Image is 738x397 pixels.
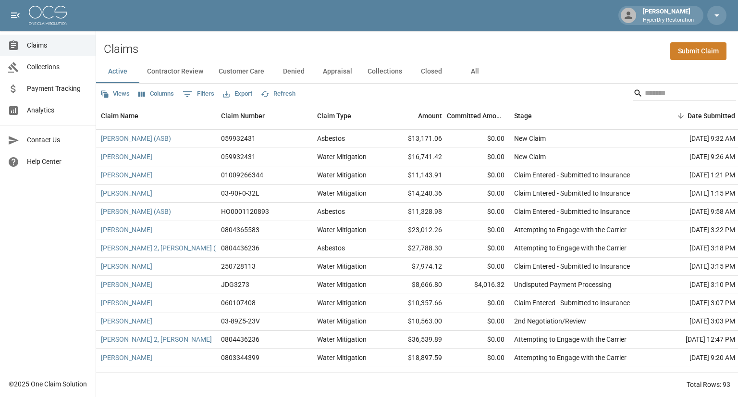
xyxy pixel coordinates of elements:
[221,225,259,235] div: 0804365583
[27,62,88,72] span: Collections
[221,87,255,101] button: Export
[27,40,88,50] span: Claims
[317,188,367,198] div: Water Mitigation
[384,166,447,185] div: $11,143.91
[101,102,138,129] div: Claim Name
[317,261,367,271] div: Water Mitigation
[514,261,630,271] div: Claim Entered - Submitted to Insurance
[221,188,259,198] div: 03-90F0-32L
[514,335,627,344] div: Attempting to Engage with the Carrier
[447,221,509,239] div: $0.00
[447,367,509,385] div: $0.00
[101,207,171,216] a: [PERSON_NAME] (ASB)
[27,157,88,167] span: Help Center
[418,102,442,129] div: Amount
[384,349,447,367] div: $18,897.59
[514,225,627,235] div: Attempting to Engage with the Carrier
[447,312,509,331] div: $0.00
[29,6,67,25] img: ocs-logo-white-transparent.png
[514,152,546,161] div: New Claim
[384,258,447,276] div: $7,974.12
[384,312,447,331] div: $10,563.00
[447,148,509,166] div: $0.00
[447,185,509,203] div: $0.00
[514,280,611,289] div: Undisputed Payment Processing
[317,335,367,344] div: Water Mitigation
[317,298,367,308] div: Water Mitigation
[447,294,509,312] div: $0.00
[101,353,152,362] a: [PERSON_NAME]
[384,239,447,258] div: $27,788.30
[514,353,627,362] div: Attempting to Engage with the Carrier
[221,152,256,161] div: 059932431
[317,207,345,216] div: Asbestos
[317,371,367,381] div: Water Mitigation
[101,371,152,381] a: [PERSON_NAME]
[447,130,509,148] div: $0.00
[639,7,698,24] div: [PERSON_NAME]
[258,87,298,101] button: Refresh
[447,239,509,258] div: $0.00
[96,60,738,83] div: dynamic tabs
[384,203,447,221] div: $11,328.98
[317,152,367,161] div: Water Mitigation
[317,225,367,235] div: Water Mitigation
[514,243,627,253] div: Attempting to Engage with the Carrier
[101,170,152,180] a: [PERSON_NAME]
[221,170,263,180] div: 01009266344
[687,380,730,389] div: Total Rows: 93
[384,276,447,294] div: $8,666.80
[221,353,259,362] div: 0803344399
[509,102,653,129] div: Stage
[643,16,694,25] p: HyperDry Restoration
[317,353,367,362] div: Water Mitigation
[27,105,88,115] span: Analytics
[688,102,735,129] div: Date Submitted
[514,316,586,326] div: 2nd Negotiation/Review
[272,60,315,83] button: Denied
[6,6,25,25] button: open drawer
[514,371,630,381] div: Claim Entered - Submitted to Insurance
[221,243,259,253] div: 0804436236
[384,331,447,349] div: $36,539.89
[96,102,216,129] div: Claim Name
[101,188,152,198] a: [PERSON_NAME]
[221,371,263,381] div: 01009239567
[514,102,532,129] div: Stage
[384,148,447,166] div: $16,741.42
[317,170,367,180] div: Water Mitigation
[384,185,447,203] div: $14,240.36
[136,87,176,101] button: Select columns
[410,60,453,83] button: Closed
[139,60,211,83] button: Contractor Review
[514,298,630,308] div: Claim Entered - Submitted to Insurance
[180,87,217,102] button: Show filters
[317,102,351,129] div: Claim Type
[670,42,726,60] a: Submit Claim
[317,316,367,326] div: Water Mitigation
[101,280,152,289] a: [PERSON_NAME]
[447,166,509,185] div: $0.00
[317,280,367,289] div: Water Mitigation
[674,109,688,123] button: Sort
[384,367,447,385] div: $6,561.42
[98,87,132,101] button: Views
[221,280,249,289] div: JDG3273
[221,102,265,129] div: Claim Number
[514,134,546,143] div: New Claim
[221,298,256,308] div: 060107408
[514,170,630,180] div: Claim Entered - Submitted to Insurance
[221,261,256,271] div: 250728113
[447,102,504,129] div: Committed Amount
[447,258,509,276] div: $0.00
[9,379,87,389] div: © 2025 One Claim Solution
[101,316,152,326] a: [PERSON_NAME]
[221,134,256,143] div: 059932431
[633,86,736,103] div: Search
[27,84,88,94] span: Payment Tracking
[101,243,231,253] a: [PERSON_NAME] 2, [PERSON_NAME] (ASB)
[514,207,630,216] div: Claim Entered - Submitted to Insurance
[101,298,152,308] a: [PERSON_NAME]
[221,207,269,216] div: HO0001120893
[221,335,259,344] div: 0804436236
